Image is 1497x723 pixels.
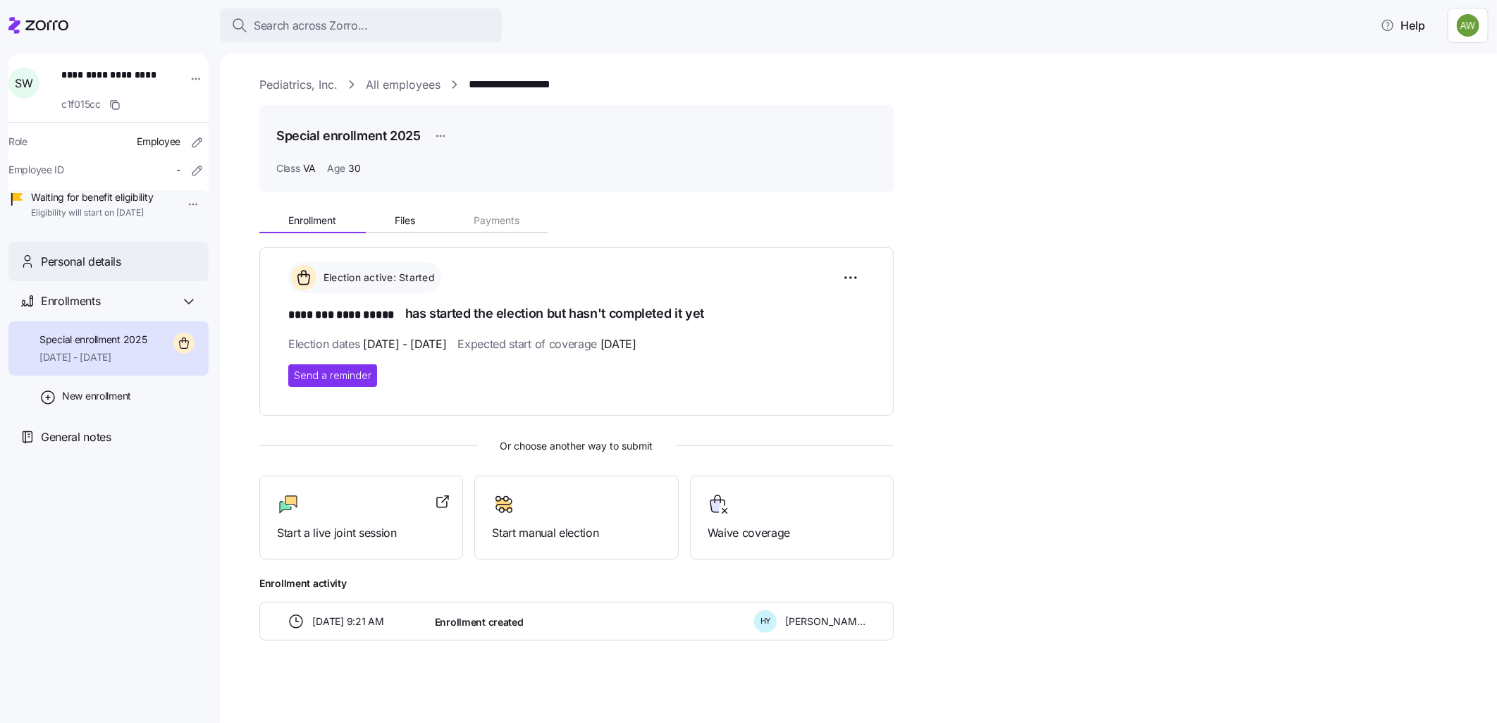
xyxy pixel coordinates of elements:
button: Help [1369,11,1436,39]
span: Age [327,161,345,175]
span: Help [1381,17,1425,34]
span: H Y [760,617,771,625]
a: All employees [366,76,441,94]
span: Expected start of coverage [457,335,636,353]
span: VA [303,161,316,175]
span: Payments [474,216,519,225]
span: Employee [137,135,180,149]
span: [DATE] - [DATE] [39,350,147,364]
h1: has started the election but hasn't completed it yet [288,304,865,324]
span: [PERSON_NAME] [785,614,865,629]
h1: Special enrollment 2025 [276,127,421,144]
span: 30 [348,161,360,175]
span: Enrollment created [435,615,524,629]
span: Class [276,161,300,175]
span: - [176,163,180,177]
span: Special enrollment 2025 [39,333,147,347]
span: Election active: Started [319,271,435,285]
span: New enrollment [62,389,131,403]
span: Files [395,216,415,225]
span: Enrollment activity [259,576,894,591]
span: [DATE] [600,335,636,353]
span: Personal details [41,253,121,271]
span: Enrollment [288,216,336,225]
span: Start a live joint session [277,524,445,542]
span: Send a reminder [294,369,371,383]
span: Eligibility will start on [DATE] [31,207,153,219]
button: Search across Zorro... [220,8,502,42]
span: Search across Zorro... [254,17,368,35]
span: [DATE] 9:21 AM [313,614,384,629]
span: [DATE] - [DATE] [363,335,446,353]
span: c1f015cc [61,97,101,111]
span: Or choose another way to submit [259,438,894,454]
span: Employee ID [8,163,64,177]
span: General notes [41,428,111,446]
span: Waive coverage [708,524,876,542]
button: Send a reminder [288,364,377,387]
a: Pediatrics, Inc. [259,76,338,94]
span: Role [8,135,27,149]
span: S W [15,78,32,89]
span: Enrollments [41,292,100,310]
span: Election dates [288,335,446,353]
img: 187a7125535df60c6aafd4bbd4ff0edb [1457,14,1479,37]
span: Waiting for benefit eligibility [31,190,153,204]
span: Start manual election [492,524,660,542]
